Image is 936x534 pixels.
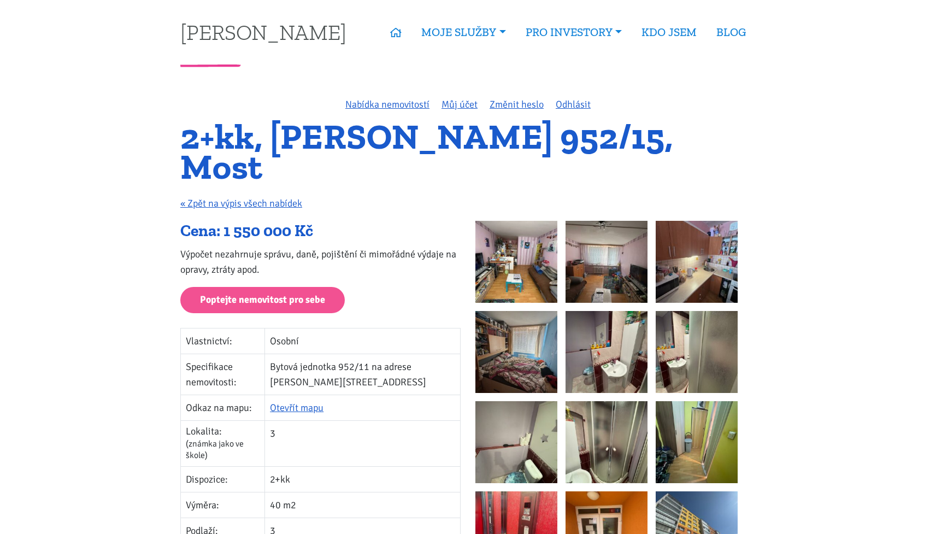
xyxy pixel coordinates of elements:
a: Změnit heslo [490,98,544,110]
td: Odkaz na mapu: [181,395,265,421]
a: Nabídka nemovitostí [345,98,429,110]
p: Výpočet nezahrnuje správu, daně, pojištění či mimořádné výdaje na opravy, ztráty apod. [180,247,461,277]
td: Osobní [265,328,461,354]
span: (známka jako ve škole) [186,438,244,461]
a: Můj účet [441,98,478,110]
a: MOJE SLUŽBY [411,20,515,45]
a: BLOG [707,20,756,45]
td: Bytová jednotka 952/11 na adrese [PERSON_NAME][STREET_ADDRESS] [265,354,461,395]
td: Výměra: [181,492,265,518]
td: Specifikace nemovitosti: [181,354,265,395]
td: 3 [265,421,461,467]
a: Odhlásit [556,98,591,110]
td: Vlastnictví: [181,328,265,354]
a: Otevřít mapu [270,402,323,414]
a: « Zpět na výpis všech nabídek [180,197,302,209]
a: [PERSON_NAME] [180,21,346,43]
a: Poptejte nemovitost pro sebe [180,287,345,314]
td: 40 m2 [265,492,461,518]
a: KDO JSEM [632,20,707,45]
td: 2+kk [265,467,461,492]
div: Cena: 1 550 000 Kč [180,221,461,242]
td: Dispozice: [181,467,265,492]
td: Lokalita: [181,421,265,467]
a: PRO INVESTORY [516,20,632,45]
h1: 2+kk, [PERSON_NAME] 952/15, Most [180,122,756,181]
